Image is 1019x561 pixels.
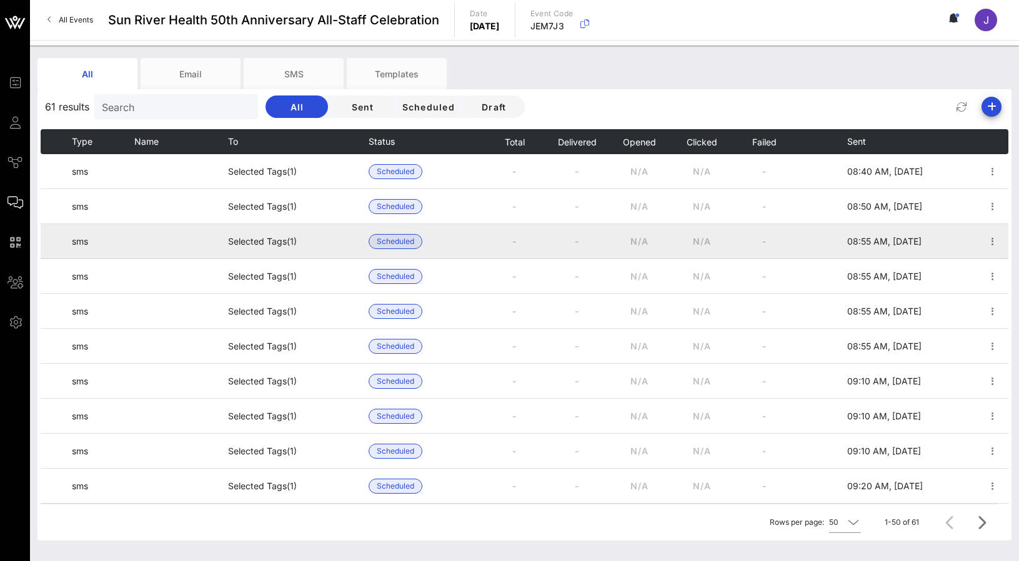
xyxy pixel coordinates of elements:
[228,364,369,399] td: Selected Tags (1)
[557,137,596,147] span: Delivered
[228,224,369,259] td: Selected Tags (1)
[483,129,545,154] th: Total
[369,136,395,147] span: Status
[377,479,414,493] span: Scheduled
[134,129,228,154] th: Name
[885,517,919,528] div: 1-50 of 61
[228,136,238,147] span: To
[377,165,414,178] span: Scheduled
[40,10,101,30] a: All Events
[377,374,414,388] span: Scheduled
[72,399,134,434] td: sms
[504,137,524,147] span: Total
[72,136,92,147] span: Type
[847,446,921,456] span: 09:10 AM, [DATE]
[504,129,524,154] button: Total
[72,224,134,259] td: sms
[331,95,394,118] button: Sent
[72,329,134,364] td: sms
[72,129,134,154] th: Type
[228,294,369,329] td: Selected Tags (1)
[369,129,431,154] th: Status
[228,329,369,364] td: Selected Tags (1)
[686,129,717,154] button: Clicked
[377,270,414,283] span: Scheduled
[244,58,344,89] div: SMS
[266,95,328,118] button: All
[847,129,925,154] th: Sent
[847,201,922,212] span: 08:50 AM, [DATE]
[72,154,134,189] td: sms
[347,58,447,89] div: Templates
[72,364,134,399] td: sms
[983,14,989,26] span: J
[228,469,369,504] td: Selected Tags (1)
[134,136,159,147] span: Name
[847,481,923,491] span: 09:20 AM, [DATE]
[401,102,455,112] span: Scheduled
[377,200,414,213] span: Scheduled
[228,189,369,224] td: Selected Tags (1)
[72,189,134,224] td: sms
[530,7,574,20] p: Event Code
[377,235,414,248] span: Scheduled
[377,409,414,423] span: Scheduled
[847,236,922,246] span: 08:55 AM, [DATE]
[228,129,369,154] th: To
[397,95,459,118] button: Scheduled
[377,444,414,458] span: Scheduled
[341,102,384,112] span: Sent
[752,137,777,147] span: Failed
[462,95,525,118] button: Draft
[847,166,923,177] span: 08:40 AM, [DATE]
[608,129,670,154] th: Opened
[530,20,574,32] p: JEM7J3
[141,58,241,89] div: Email
[228,259,369,294] td: Selected Tags (1)
[970,511,993,534] button: Next page
[59,15,93,24] span: All Events
[752,129,777,154] button: Failed
[686,137,717,147] span: Clicked
[622,129,656,154] button: Opened
[847,306,922,316] span: 08:55 AM, [DATE]
[847,376,921,386] span: 09:10 AM, [DATE]
[45,99,89,114] span: 61 results
[228,154,369,189] td: Selected Tags (1)
[557,129,596,154] button: Delivered
[545,129,608,154] th: Delivered
[72,434,134,469] td: sms
[670,129,733,154] th: Clicked
[829,517,838,528] div: 50
[228,434,369,469] td: Selected Tags (1)
[770,504,861,540] div: Rows per page:
[847,271,922,281] span: 08:55 AM, [DATE]
[975,9,997,31] div: J
[829,512,861,532] div: 50Rows per page:
[847,136,866,147] span: Sent
[72,294,134,329] td: sms
[733,129,795,154] th: Failed
[470,7,500,20] p: Date
[276,102,318,112] span: All
[228,399,369,434] td: Selected Tags (1)
[847,411,921,421] span: 09:10 AM, [DATE]
[470,20,500,32] p: [DATE]
[622,137,656,147] span: Opened
[377,305,414,318] span: Scheduled
[472,102,515,112] span: Draft
[847,341,922,351] span: 08:55 AM, [DATE]
[37,58,137,89] div: All
[377,339,414,353] span: Scheduled
[72,469,134,504] td: sms
[72,259,134,294] td: sms
[108,11,439,29] span: Sun River Health 50th Anniversary All-Staff Celebration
